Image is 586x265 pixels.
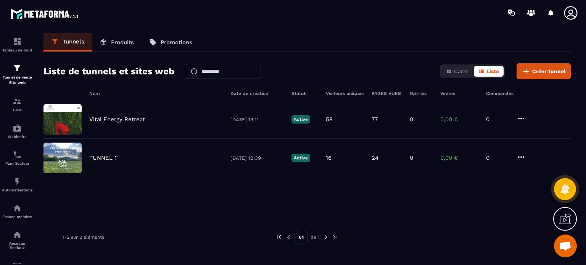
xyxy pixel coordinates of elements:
p: TUNNEL 1 [89,154,117,161]
img: formation [13,37,22,46]
p: Tunnels [63,38,84,45]
h6: Opt-ins [410,91,433,96]
img: image [43,104,82,135]
button: Liste [474,66,504,77]
img: prev [285,234,292,241]
a: formationformationTableau de bord [2,31,32,58]
img: image [43,143,82,173]
p: Réseaux Sociaux [2,241,32,250]
a: Produits [92,33,142,51]
p: Promotions [161,39,192,46]
button: Créer tunnel [517,63,571,79]
p: Active [291,154,310,162]
img: formation [13,64,22,73]
img: logo [11,7,79,21]
h6: Commandes [486,91,514,96]
p: 16 [326,154,332,161]
p: 58 [326,116,333,123]
img: automations [13,204,22,213]
p: Espace membre [2,215,32,219]
p: Vital Energy Retreat [89,116,145,123]
a: automationsautomationsWebinaire [2,118,32,145]
p: 77 [372,116,378,123]
a: automationsautomationsEspace membre [2,198,32,225]
a: Promotions [142,33,200,51]
p: Webinaire [2,135,32,139]
h6: Statut [291,91,318,96]
p: 01 [295,230,308,244]
a: formationformationCRM [2,91,32,118]
img: automations [13,177,22,186]
p: Active [291,115,310,124]
p: [DATE] 19:11 [230,117,284,122]
h6: Date de création [230,91,284,96]
h6: PAGES VUES [372,91,402,96]
p: CRM [2,108,32,112]
span: Carte [454,68,468,74]
h6: Ventes [440,91,478,96]
p: 0 [486,154,509,161]
button: Carte [441,66,473,77]
h6: Nom [89,91,223,96]
img: social-network [13,230,22,239]
p: Produits [111,39,134,46]
span: Liste [486,68,499,74]
p: de 1 [311,234,320,240]
a: formationformationTunnel de vente Site web [2,58,32,91]
p: [DATE] 12:39 [230,155,284,161]
p: 1-2 sur 2 éléments [63,234,104,240]
img: prev [275,234,282,241]
img: automations [13,124,22,133]
img: formation [13,97,22,106]
h6: Visiteurs uniques [326,91,364,96]
img: scheduler [13,150,22,159]
a: automationsautomationsAutomatisations [2,171,32,198]
img: next [332,234,339,241]
p: Automatisations [2,188,32,192]
p: 0,00 € [440,154,478,161]
img: next [322,234,329,241]
p: Tableau de bord [2,48,32,52]
span: Créer tunnel [532,67,566,75]
p: 0 [410,116,413,123]
p: 0,00 € [440,116,478,123]
div: Ouvrir le chat [554,234,577,257]
h2: Liste de tunnels et sites web [43,64,174,79]
a: schedulerschedulerPlanificateur [2,145,32,171]
a: Tunnels [43,33,92,51]
p: Planificateur [2,161,32,165]
p: Tunnel de vente Site web [2,75,32,85]
p: 0 [410,154,413,161]
p: 24 [372,154,378,161]
a: social-networksocial-networkRéseaux Sociaux [2,225,32,255]
p: 0 [486,116,509,123]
